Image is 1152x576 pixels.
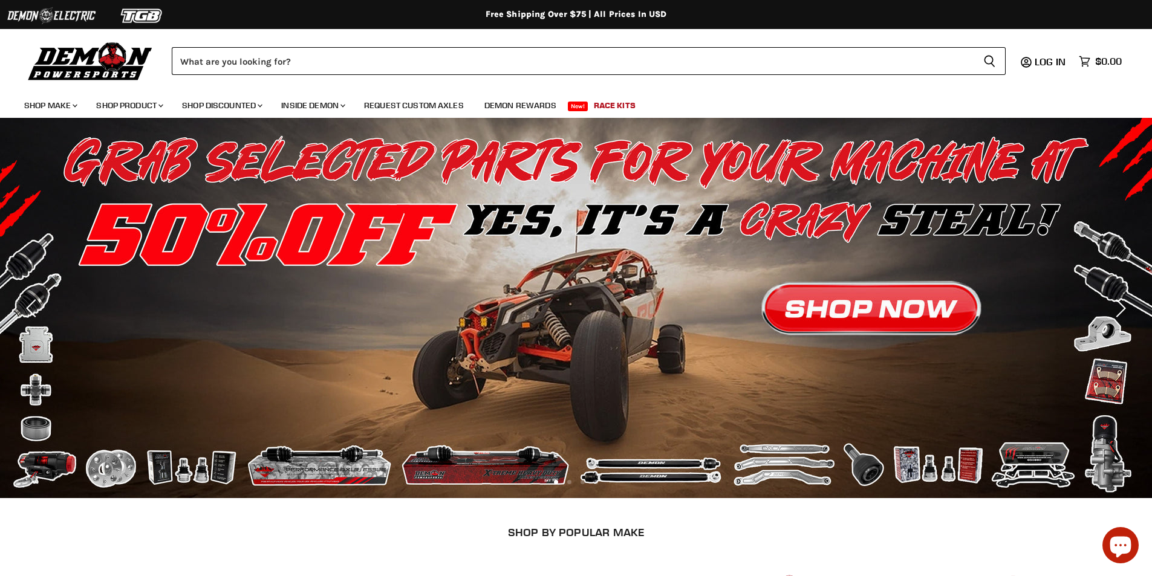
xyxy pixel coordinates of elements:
[567,480,571,484] li: Page dot 2
[475,93,565,118] a: Demon Rewards
[585,93,645,118] a: Race Kits
[172,47,1006,75] form: Product
[97,4,187,27] img: TGB Logo 2
[1035,56,1066,68] span: Log in
[974,47,1006,75] button: Search
[15,88,1119,118] ul: Main menu
[172,47,974,75] input: Search
[581,480,585,484] li: Page dot 3
[93,9,1060,20] div: Free Shipping Over $75 | All Prices In USD
[568,102,588,111] span: New!
[272,93,353,118] a: Inside Demon
[1029,56,1073,67] a: Log in
[6,4,97,27] img: Demon Electric Logo 2
[21,296,45,320] button: Previous
[594,480,598,484] li: Page dot 4
[24,39,157,82] img: Demon Powersports
[15,93,85,118] a: Shop Make
[173,93,270,118] a: Shop Discounted
[1073,53,1128,70] a: $0.00
[355,93,473,118] a: Request Custom Axles
[554,480,558,484] li: Page dot 1
[1099,527,1142,566] inbox-online-store-chat: Shopify online store chat
[107,526,1045,539] h2: SHOP BY POPULAR MAKE
[1095,56,1122,67] span: $0.00
[87,93,171,118] a: Shop Product
[1107,296,1131,320] button: Next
